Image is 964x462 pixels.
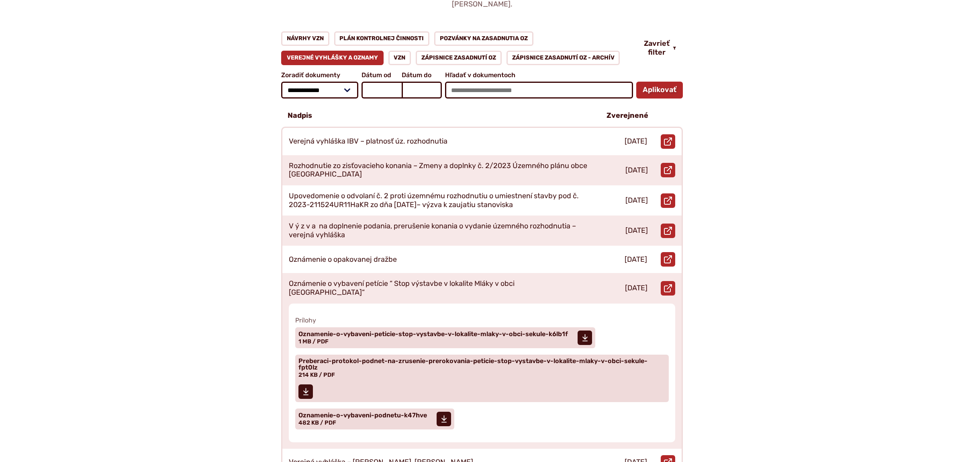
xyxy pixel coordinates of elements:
[281,31,329,46] a: Návrhy VZN
[289,222,588,239] p: V ý z v a na doplnenie podania, prerušenie konania o vydanie územného rozhodnutia – verejná vyhláška
[289,279,587,297] p: Oznámenie o vybavení petície “ Stop výstavbe v lokalite Mláky v obci [GEOGRAPHIC_DATA]“
[281,72,358,79] span: Zoradiť dokumenty
[625,226,648,235] p: [DATE]
[281,82,358,99] select: Zoradiť dokumenty
[281,51,384,65] a: Verejné vyhlášky a oznamy
[298,358,656,371] span: Preberaci-protokol-podnet-na-zrusenie-prerokovania-peticie-stop-vystavbe-v-lokalite-mlaky-v-obci-...
[388,51,411,65] a: VZN
[289,192,588,209] p: Upovedomenie o odvolaní č. 2 proti územnému rozhodnutiu o umiestnení stavby pod č. 2023-211524UR1...
[289,162,588,179] p: Rozhodnutie zo zisťovacieho konania – Zmeny a doplnky č. 2/2023 Územného plánu obce [GEOGRAPHIC_D...
[361,82,402,99] input: Dátum od
[361,72,402,79] span: Dátum od
[295,327,595,348] a: Oznamenie-o-vybaveni-peticie-stop-vystavbe-v-lokalite-mlaky-v-obci-sekule-k6lb1f 1 MB / PDF
[644,39,670,57] span: Zavrieť filter
[298,338,329,345] span: 1 MB / PDF
[625,284,647,293] p: [DATE]
[445,72,633,79] span: Hľadať v dokumentoch
[637,39,683,57] button: Zavrieť filter
[434,31,533,46] a: Pozvánky na zasadnutia OZ
[295,316,669,324] span: Prílohy
[288,111,312,120] p: Nadpis
[289,255,397,264] p: Oznámenie o opakovanej dražbe
[402,72,442,79] span: Dátum do
[402,82,442,99] input: Dátum do
[289,137,447,146] p: Verejná vyhláška IBV – platnosť úz. rozhodnutia
[298,372,335,378] span: 214 KB / PDF
[607,111,648,120] p: Zverejnené
[625,255,647,264] p: [DATE]
[625,196,648,205] p: [DATE]
[445,82,633,99] input: Hľadať v dokumentoch
[416,51,502,65] a: Zápisnice zasadnutí OZ
[625,166,648,175] p: [DATE]
[507,51,620,65] a: Zápisnice zasadnutí OZ - ARCHÍV
[295,409,454,429] a: Oznamenie-o-vybaveni-podnetu-k47hve 482 KB / PDF
[625,137,647,146] p: [DATE]
[636,82,683,99] button: Aplikovať
[298,331,568,337] span: Oznamenie-o-vybaveni-peticie-stop-vystavbe-v-lokalite-mlaky-v-obci-sekule-k6lb1f
[298,419,336,426] span: 482 KB / PDF
[295,355,669,402] a: Preberaci-protokol-podnet-na-zrusenie-prerokovania-peticie-stop-vystavbe-v-lokalite-mlaky-v-obci-...
[334,31,430,46] a: Plán kontrolnej činnosti
[298,412,427,419] span: Oznamenie-o-vybaveni-podnetu-k47hve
